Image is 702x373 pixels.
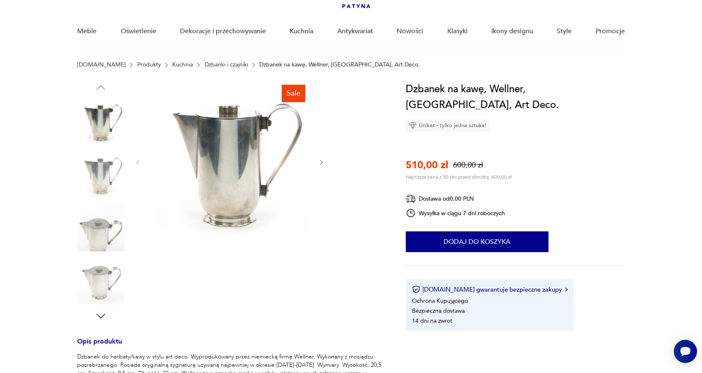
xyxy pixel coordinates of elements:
[453,160,483,170] p: 600,00 zł
[337,15,373,47] a: Antykwariat
[77,204,124,251] img: Zdjęcie produktu Dzbanek na kawę, Wellner, Niemcy, Art Deco.
[137,61,161,68] a: Produkty
[412,317,452,325] li: 14 dni na zwrot
[77,98,124,145] img: Zdjęcie produktu Dzbanek na kawę, Wellner, Niemcy, Art Deco.
[412,307,465,315] li: Bezpieczna dostawa
[77,339,386,353] h3: Opis produktu
[412,297,468,305] li: Ochrona Kupującego
[674,340,697,363] iframe: Smartsupp widget button
[180,15,266,47] a: Dekoracje i przechowywanie
[406,158,448,172] p: 510,00 zł
[557,15,572,47] a: Style
[121,15,156,47] a: Oświetlenie
[77,61,126,68] a: [DOMAIN_NAME]
[406,81,625,113] h1: Dzbanek na kawę, Wellner, [GEOGRAPHIC_DATA], Art Deco.
[150,81,310,242] img: Zdjęcie produktu Dzbanek na kawę, Wellner, Niemcy, Art Deco.
[447,15,468,47] a: Klasyki
[77,257,124,304] img: Zdjęcie produktu Dzbanek na kawę, Wellner, Niemcy, Art Deco.
[406,231,548,252] button: Dodaj do koszyka
[406,174,512,180] p: Najniższa cena z 30 dni przed obniżką: 600,00 zł
[406,194,505,204] div: Dostawa od 0,00 PLN
[596,15,625,47] a: Promocje
[412,285,568,294] button: [DOMAIN_NAME] gwarantuje bezpieczne zakupy
[282,85,305,102] div: Sale
[397,15,423,47] a: Nowości
[406,119,490,132] div: Unikat - tylko jedna sztuka!
[565,287,568,292] img: Ikona strzałki w prawo
[491,15,533,47] a: Ikony designu
[409,122,417,129] img: Ikona diamentu
[172,61,193,68] a: Kuchnia
[406,208,505,218] div: Wysyłka w ciągu 7 dni roboczych
[259,61,420,68] p: Dzbanek na kawę, Wellner, [GEOGRAPHIC_DATA], Art Deco.
[412,285,420,294] img: Ikona certyfikatu
[406,194,416,204] img: Ikona dostawy
[77,15,97,47] a: Meble
[205,61,248,68] a: Dzbanki i czajniki
[77,151,124,199] img: Zdjęcie produktu Dzbanek na kawę, Wellner, Niemcy, Art Deco.
[290,15,313,47] a: Kuchnia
